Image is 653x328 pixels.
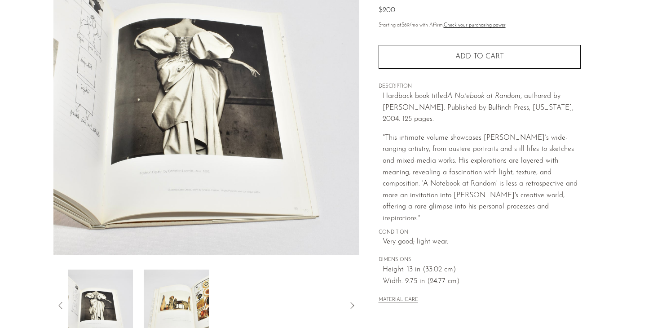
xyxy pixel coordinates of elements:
a: Check your purchasing power - Learn more about Affirm Financing (opens in modal) [444,23,506,28]
span: DESCRIPTION [379,83,581,91]
button: Add to cart [379,45,581,68]
span: Add to cart [455,53,504,60]
p: "This intimate volume showcases [PERSON_NAME]’s wide-ranging artistry, from austere portraits and... [383,133,581,225]
p: Hardback book titled , authored by [PERSON_NAME]. Published by Bulfinch Press, [US_STATE], 2004. ... [383,91,581,125]
span: CONDITION [379,229,581,237]
p: Starting at /mo with Affirm. [379,22,581,30]
span: $69 [402,23,410,28]
span: Very good; light wear. [383,236,581,248]
span: $200 [379,7,395,14]
span: DIMENSIONS [379,256,581,264]
em: A Notebook at Random [447,93,521,100]
button: MATERIAL CARE [379,297,418,304]
span: Width: 9.75 in (24.77 cm) [383,276,581,288]
span: Height: 13 in (33.02 cm) [383,264,581,276]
